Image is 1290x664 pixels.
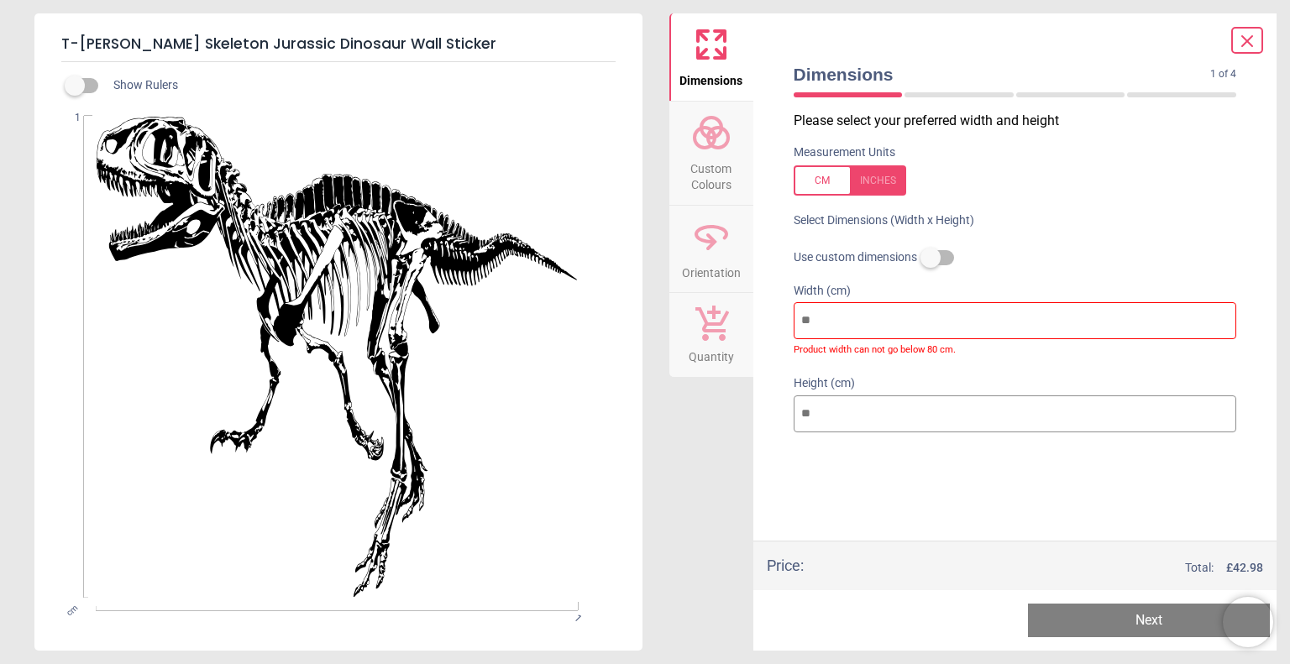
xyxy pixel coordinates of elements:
[794,283,1237,300] label: Width (cm)
[1226,560,1263,577] span: £
[669,293,753,377] button: Quantity
[671,153,752,194] span: Custom Colours
[669,206,753,293] button: Orientation
[679,65,742,90] span: Dimensions
[61,27,616,62] h5: T-[PERSON_NAME] Skeleton Jurassic Dinosaur Wall Sticker
[75,76,642,96] div: Show Rulers
[570,612,581,623] span: 1
[767,555,804,576] div: Price :
[794,375,1237,392] label: Height (cm)
[1028,604,1270,637] button: Next
[65,602,80,617] span: cm
[794,144,895,161] label: Measurement Units
[794,339,1237,357] label: Product width can not go below 80 cm.
[1210,67,1236,81] span: 1 of 4
[1223,597,1273,647] iframe: Brevo live chat
[49,111,81,125] span: 1
[669,13,753,101] button: Dimensions
[829,560,1264,577] div: Total:
[682,257,741,282] span: Orientation
[689,341,734,366] span: Quantity
[794,112,1251,130] p: Please select your preferred width and height
[794,62,1211,86] span: Dimensions
[780,212,974,229] label: Select Dimensions (Width x Height)
[669,102,753,205] button: Custom Colours
[794,249,917,266] span: Use custom dimensions
[1233,561,1263,574] span: 42.98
